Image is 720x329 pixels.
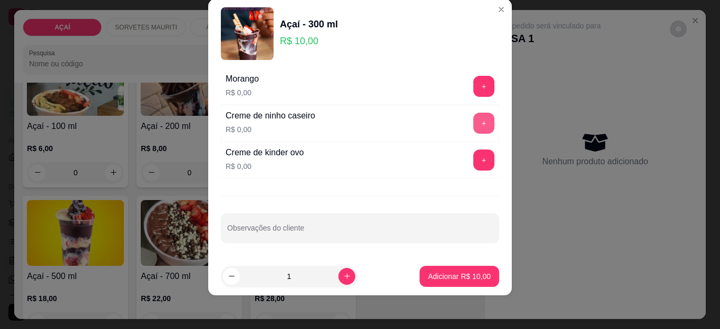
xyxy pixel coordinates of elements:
button: decrease-product-quantity [223,268,240,285]
p: R$ 0,00 [226,87,259,98]
div: Açaí - 300 ml [280,17,338,32]
button: increase-product-quantity [338,268,355,285]
input: Observações do cliente [227,227,493,237]
div: Creme de kinder ovo [226,146,304,159]
button: add [473,76,494,97]
div: Morango [226,73,259,85]
p: Adicionar R$ 10,00 [428,271,491,282]
button: Adicionar R$ 10,00 [420,266,499,287]
button: add [473,149,494,171]
img: product-image [221,7,274,60]
div: Creme de ninho caseiro [226,109,315,122]
p: R$ 10,00 [280,34,338,48]
p: R$ 0,00 [226,161,304,172]
button: add [473,113,494,134]
button: Close [493,1,510,18]
p: R$ 0,00 [226,124,315,135]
